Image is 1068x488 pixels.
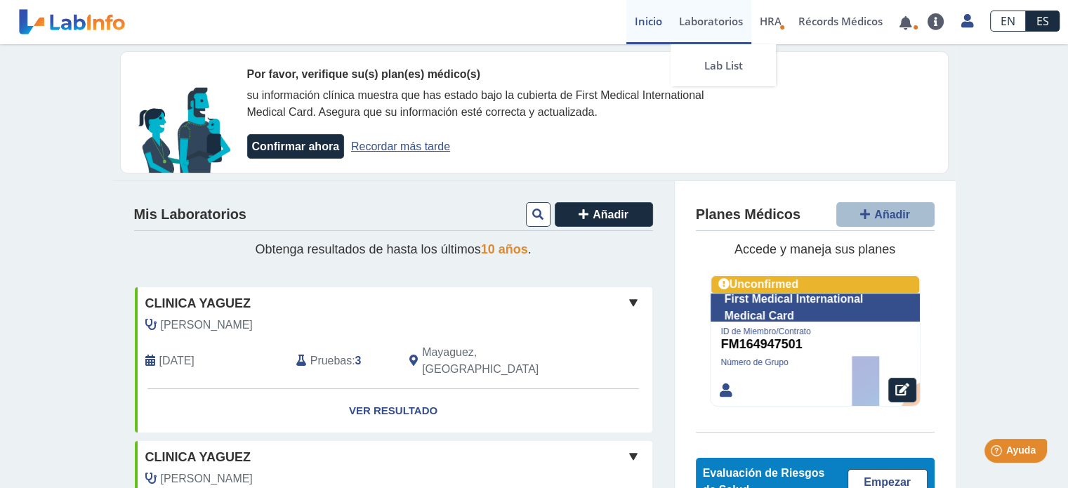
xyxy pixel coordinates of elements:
a: Lab List [671,44,776,86]
b: 3 [355,355,362,367]
button: Confirmar ahora [247,134,344,159]
span: Obtenga resultados de hasta los últimos . [255,242,531,256]
span: 10 años [481,242,528,256]
h4: Mis Laboratorios [134,206,246,223]
a: Ver Resultado [135,389,652,433]
div: Por favor, verifique su(s) plan(es) médico(s) [247,66,746,83]
span: su información clínica muestra que has estado bajo la cubierta de First Medical International Med... [247,89,704,118]
a: ES [1026,11,1060,32]
button: Añadir [836,202,935,227]
span: Añadir [593,209,628,220]
span: HRA [760,14,782,28]
a: EN [990,11,1026,32]
span: Clinica Yaguez [145,448,251,467]
span: Añadir [874,209,910,220]
span: Empezar [864,476,911,488]
button: Añadir [555,202,653,227]
span: Accede y maneja sus planes [734,242,895,256]
div: : [286,344,399,378]
h4: Planes Médicos [696,206,800,223]
span: Aquino Cebollero, Ivan [161,470,253,487]
iframe: Help widget launcher [943,433,1053,473]
span: Pruebas [310,352,352,369]
span: Mayaguez, PR [422,344,577,378]
span: 2024-08-13 [159,352,195,369]
span: Aquino Cebollero, Ivan [161,317,253,334]
a: Recordar más tarde [351,140,450,152]
span: Clinica Yaguez [145,294,251,313]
